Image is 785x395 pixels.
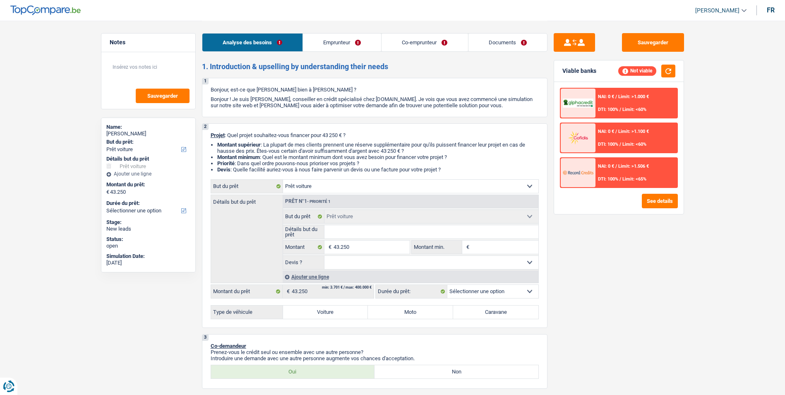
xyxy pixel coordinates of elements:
span: / [619,176,621,182]
span: DTI: 100% [598,142,618,147]
span: [PERSON_NAME] [695,7,739,14]
label: But du prêt [283,210,325,223]
div: Name: [106,124,190,130]
label: Oui [211,365,375,378]
span: NAI: 0 € [598,164,614,169]
div: Détails but du prêt [106,156,190,162]
span: - Priorité 1 [307,199,331,204]
label: Montant [283,241,325,254]
button: Sauvegarder [622,33,684,52]
p: Bonjour ! Je suis [PERSON_NAME], conseiller en crédit spécialisé chez [DOMAIN_NAME]. Je vois que ... [211,96,539,108]
span: Limit: >1.000 € [618,94,649,99]
div: New leads [106,226,190,232]
li: : La plupart de mes clients prennent une réserve supplémentaire pour qu'ils puissent financer leu... [217,142,539,154]
div: Prêt n°1 [283,199,333,204]
div: Simulation Date: [106,253,190,260]
label: Devis ? [283,256,325,269]
span: € [106,189,109,195]
span: Projet [211,132,225,138]
span: Limit: <60% [622,142,646,147]
label: Durée du prêt: [106,200,189,207]
span: / [619,142,621,147]
span: / [615,94,617,99]
div: fr [767,6,775,14]
div: [PERSON_NAME] [106,130,190,137]
div: min: 3.701 € / max: 400.000 € [322,286,372,289]
span: € [462,241,471,254]
label: Détails but du prêt [283,225,325,238]
li: : Quelle facilité auriez-vous à nous faire parvenir un devis ou une facture pour votre projet ? [217,166,539,173]
label: But du prêt: [106,139,189,145]
div: open [106,243,190,249]
a: Co-emprunteur [382,34,468,51]
label: Type de véhicule [211,306,283,319]
p: : Quel projet souhaitez-vous financer pour 43 250 € ? [211,132,539,138]
span: NAI: 0 € [598,129,614,134]
label: Moto [368,306,453,319]
img: Cofidis [563,130,593,145]
label: Détails but du prêt [211,195,283,205]
a: [PERSON_NAME] [689,4,747,17]
img: Record Credits [563,165,593,180]
span: € [324,241,334,254]
div: Ajouter une ligne [283,271,538,283]
label: Durée du prêt: [376,285,447,298]
div: Stage: [106,219,190,226]
div: Viable banks [562,67,596,75]
label: Montant du prêt: [106,181,189,188]
span: DTI: 100% [598,107,618,112]
a: Emprunteur [303,34,381,51]
a: Analyse des besoins [202,34,302,51]
li: : Quel est le montant minimum dont vous avez besoin pour financer votre projet ? [217,154,539,160]
span: / [619,107,621,112]
span: / [615,129,617,134]
p: Bonjour, est-ce que [PERSON_NAME] bien à [PERSON_NAME] ? [211,87,539,93]
a: Documents [468,34,547,51]
label: Montant du prêt [211,285,283,298]
p: Prenez-vous le crédit seul ou ensemble avec une autre personne? [211,349,539,355]
label: Caravane [453,306,538,319]
strong: Priorité [217,160,235,166]
li: : Dans quel ordre pouvons-nous prioriser vos projets ? [217,160,539,166]
div: 3 [202,335,209,341]
h2: 1. Introduction & upselling by understanding their needs [202,62,547,71]
p: Introduire une demande avec une autre personne augmente vos chances d'acceptation. [211,355,539,361]
img: AlphaCredit [563,99,593,108]
span: Limit: >1.100 € [618,129,649,134]
strong: Montant supérieur [217,142,261,148]
span: Devis [217,166,230,173]
label: Voiture [283,306,368,319]
button: See details [642,194,678,208]
label: But du prêt [211,180,283,193]
div: 2 [202,124,209,130]
span: Limit: <65% [622,176,646,182]
div: Ajouter une ligne [106,171,190,177]
div: 1 [202,78,209,84]
div: Not viable [618,66,656,75]
span: € [283,285,292,298]
div: [DATE] [106,260,190,266]
img: TopCompare Logo [10,5,81,15]
div: Status: [106,236,190,243]
span: / [615,164,617,169]
strong: Montant minimum [217,154,260,160]
span: Limit: <60% [622,107,646,112]
label: Non [374,365,538,378]
button: Sauvegarder [136,89,190,103]
label: Montant min. [412,241,462,254]
span: Limit: >1.506 € [618,164,649,169]
span: Co-demandeur [211,343,246,349]
span: Sauvegarder [147,93,178,99]
span: DTI: 100% [598,176,618,182]
h5: Notes [110,39,187,46]
span: NAI: 0 € [598,94,614,99]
